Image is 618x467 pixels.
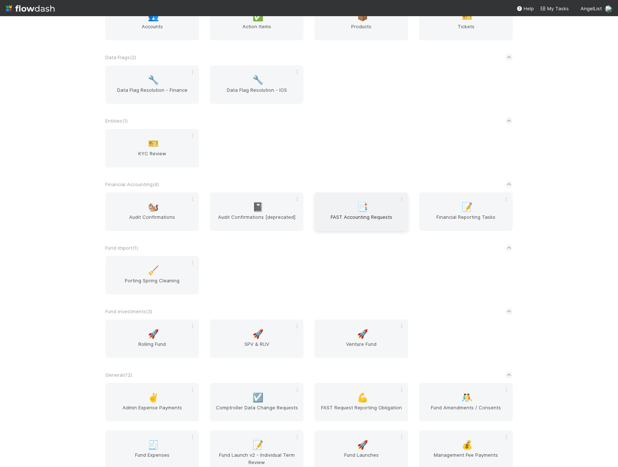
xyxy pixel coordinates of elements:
[213,213,301,228] span: Audit Confirmations [deprecated]
[422,404,510,419] span: Fund Amendments / Consents
[105,319,199,358] a: 🚀Rolling Fund
[422,451,510,466] span: Management Fee Payments
[317,23,405,37] span: Products
[210,65,303,104] a: 🔧Data Flag Resolution - IOS
[315,192,408,231] a: 📑FAST Accounting Requests
[210,383,303,421] a: ☑️Comptroller Data Change Requests
[105,383,199,421] a: ✌️Admin Expense Payments
[317,404,405,419] span: FAST Request Reporting Obligation
[605,5,612,12] img: avatar_c0d2ec3f-77e2-40ea-8107-ee7bdb5edede.png
[148,75,159,85] span: 🔧
[540,6,569,11] span: My Tasks
[422,213,510,228] span: Financial Reporting Tasks
[148,440,159,450] span: 🧾
[462,440,473,450] span: 💰
[462,202,473,212] span: 📝
[108,277,196,292] span: Porting Spring Cleaning
[419,2,513,40] a: 🎫Tickets
[252,440,263,450] span: 📝
[422,23,510,37] span: Tickets
[317,451,405,466] span: Fund Launches
[108,451,196,466] span: Fund Expenses
[213,451,301,466] span: Fund Launch v2 - Individual Term Review
[108,213,196,228] span: Audit Confirmations
[419,383,513,421] a: 🤼Fund Amendments / Consents
[317,213,405,228] span: FAST Accounting Requests
[252,202,263,212] span: 📓
[108,150,196,164] span: KYC Review
[105,308,152,314] span: Fund Investments ( 3 )
[148,139,159,148] span: 🎫
[105,245,138,251] span: Fund Import ( 1 )
[210,192,303,231] a: 📓Audit Confirmations [deprecated]
[105,65,199,104] a: 🔧Data Flag Resolution - Finance
[252,75,263,85] span: 🔧
[105,181,159,187] span: Financial Accounting ( 4 )
[108,340,196,355] span: Rolling Fund
[315,2,408,40] a: 📦Products
[516,5,534,12] div: Help
[105,118,128,124] span: Entities ( 1 )
[213,340,301,355] span: SPV & RUV
[108,404,196,419] span: Admin Expense Payments
[105,129,199,167] a: 🎫KYC Review
[108,23,196,37] span: Accounts
[462,393,473,402] span: 🤼
[148,12,159,21] span: 👥
[148,393,159,402] span: ✌️
[148,266,159,275] span: 🧹
[315,383,408,421] a: 💪FAST Request Reporting Obligation
[252,393,263,402] span: ☑️
[6,2,55,15] img: logo-inverted-e16ddd16eac7371096b0.svg
[252,329,263,339] span: 🚀
[210,319,303,358] a: 🚀SPV & RUV
[105,54,136,60] span: Data Flags ( 2 )
[419,192,513,231] a: 📝Financial Reporting Tasks
[357,202,368,212] span: 📑
[105,192,199,231] a: 🐿️Audit Confirmations
[213,23,301,37] span: Action Items
[357,329,368,339] span: 🚀
[105,256,199,294] a: 🧹Porting Spring Cleaning
[148,202,159,212] span: 🐿️
[581,6,602,11] span: AngelList
[105,372,132,378] span: General ( 12 )
[105,2,199,40] a: 👥Accounts
[213,404,301,419] span: Comptroller Data Change Requests
[317,340,405,355] span: Venture Fund
[108,86,196,101] span: Data Flag Resolution - Finance
[357,393,368,402] span: 💪
[252,12,263,21] span: ✅
[148,329,159,339] span: 🚀
[210,2,303,40] a: ✅Action Items
[540,5,569,12] a: My Tasks
[315,319,408,358] a: 🚀Venture Fund
[357,440,368,450] span: 🚀
[213,86,301,101] span: Data Flag Resolution - IOS
[462,12,473,21] span: 🎫
[357,12,368,21] span: 📦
